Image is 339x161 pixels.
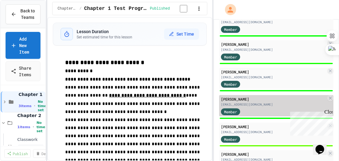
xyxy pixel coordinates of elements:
[36,121,45,133] span: No time set
[288,109,333,136] iframe: chat widget
[164,28,199,40] button: Set Time
[77,35,132,40] p: Set estimated time for this lesson
[34,103,35,108] span: •
[313,136,333,155] iframe: chat widget
[221,96,326,102] div: [PERSON_NAME]
[19,92,44,97] span: Chapter 1
[172,5,195,12] input: publish toggle
[20,8,35,21] span: Back to Teams
[84,5,147,12] span: Chapter 1 Test Program
[19,104,32,108] span: 3 items
[150,5,195,12] div: Content is published and visible to students
[221,130,326,134] div: [EMAIL_ADDRESS][DOMAIN_NAME]
[2,2,43,39] div: Chat with us now!Close
[33,149,57,158] a: Delete
[221,124,326,129] div: [PERSON_NAME]
[224,81,237,87] span: Member
[17,145,44,155] span: No time set
[17,137,44,142] span: Classwork
[221,41,326,47] div: [PERSON_NAME]
[38,100,46,112] span: No time set
[6,61,40,81] a: Share Items
[4,149,31,158] a: Publish
[17,113,44,118] span: Chapter 2
[221,20,326,24] div: [EMAIL_ADDRESS][DOMAIN_NAME]
[224,109,237,115] span: Member
[221,151,326,157] div: [PERSON_NAME]
[221,47,326,52] div: [EMAIL_ADDRESS][DOMAIN_NAME]
[221,69,326,75] div: [PERSON_NAME]
[77,28,132,35] h3: Lesson Duration
[221,102,326,107] div: [EMAIL_ADDRESS][DOMAIN_NAME]
[79,6,82,11] span: /
[17,125,30,129] span: 1 items
[33,124,34,129] span: •
[218,2,238,17] div: My Account
[57,6,77,11] span: Chapter 1
[150,6,170,11] span: Published
[221,75,326,80] div: [EMAIL_ADDRESS][DOMAIN_NAME]
[224,27,237,32] span: Member
[6,32,40,59] a: Add New Item
[224,54,237,60] span: Member
[6,4,40,24] button: Back to Teams
[224,137,237,142] span: Member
